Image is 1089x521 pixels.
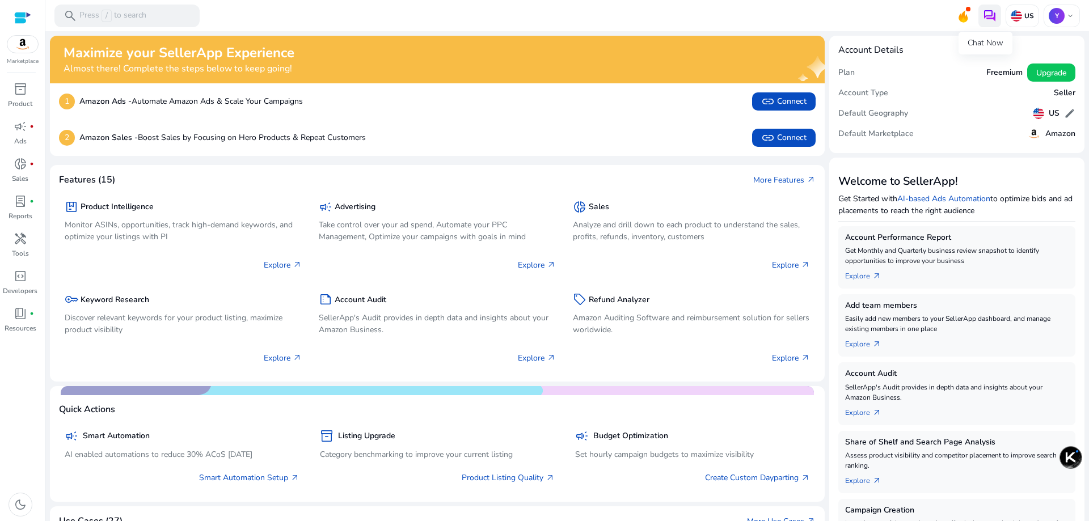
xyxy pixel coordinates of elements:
span: donut_small [573,200,586,214]
h5: Account Audit [845,369,1069,379]
span: arrow_outward [872,340,881,349]
span: lab_profile [14,194,27,208]
span: arrow_outward [546,473,555,482]
span: package [65,200,78,214]
a: Create Custom Dayparting [705,472,810,484]
span: arrow_outward [547,260,556,269]
p: Press to search [79,10,146,22]
img: amazon.svg [1027,127,1041,141]
p: Explore [264,259,302,271]
span: donut_small [14,157,27,171]
h5: Campaign Creation [845,506,1069,515]
h5: Advertising [335,202,375,212]
p: AI enabled automations to reduce 30% ACoS [DATE] [65,448,299,460]
img: us.svg [1011,10,1022,22]
a: Explorearrow_outward [845,471,890,486]
p: Take control over your ad spend, Automate your PPC Management, Optimize your campaigns with goals... [319,219,556,243]
a: AI-based Ads Automation [897,193,990,204]
p: Get Started with to optimize bids and ad placements to reach the right audience [838,193,1075,217]
h5: US [1049,109,1060,118]
p: Resources [5,323,36,333]
span: handyman [14,232,27,245]
p: Y [1049,8,1065,24]
span: Upgrade [1036,67,1066,79]
span: arrow_outward [807,175,816,184]
p: Amazon Auditing Software and reimbursement solution for sellers worldwide. [573,312,810,336]
img: us.svg [1033,108,1044,119]
p: Marketplace [7,57,39,66]
h5: Share of Shelf and Search Page Analysis [845,438,1069,447]
a: Explorearrow_outward [845,266,890,282]
button: Upgrade [1027,63,1075,82]
p: Explore [518,352,556,364]
h3: Welcome to SellerApp! [838,175,1075,188]
p: Get Monthly and Quarterly business review snapshot to identify opportunities to improve your busi... [845,245,1069,266]
p: Explore [772,352,810,364]
h5: Seller [1054,88,1075,98]
span: keyboard_arrow_down [1066,11,1075,20]
span: sell [573,293,586,306]
h5: Default Marketplace [838,129,914,139]
p: SellerApp's Audit provides in depth data and insights about your Amazon Business. [319,312,556,336]
b: Amazon Ads - [79,96,132,107]
p: Sales [12,173,28,184]
h5: Account Type [838,88,888,98]
span: key [65,293,78,306]
h5: Amazon [1045,129,1075,139]
h4: Quick Actions [59,404,115,415]
span: code_blocks [14,269,27,283]
button: linkConnect [752,129,816,147]
span: campaign [575,429,589,443]
span: fiber_manual_record [29,124,34,129]
h5: Freemium [986,68,1023,78]
span: Connect [761,95,807,108]
p: SellerApp's Audit provides in depth data and insights about your Amazon Business. [845,382,1069,403]
span: fiber_manual_record [29,311,34,316]
span: arrow_outward [872,272,881,281]
h5: Plan [838,68,855,78]
p: Developers [3,286,37,296]
span: link [761,131,775,145]
span: edit [1064,108,1075,119]
p: Explore [772,259,810,271]
p: Explore [264,352,302,364]
a: Smart Automation Setup [199,472,299,484]
span: Connect [761,131,807,145]
p: Explore [518,259,556,271]
span: arrow_outward [801,473,810,482]
span: campaign [65,429,78,443]
h5: Keyword Research [81,295,149,305]
span: search [64,9,77,23]
p: Category benchmarking to improve your current listing [320,448,555,460]
h5: Account Audit [335,295,386,305]
p: Monitor ASINs, opportunities, track high-demand keywords, and optimize your listings with PI [65,219,302,243]
p: Ads [14,136,27,146]
span: arrow_outward [547,353,556,362]
a: More Featuresarrow_outward [753,174,816,186]
p: US [1022,11,1034,20]
span: campaign [319,200,332,214]
p: Boost Sales by Focusing on Hero Products & Repeat Customers [79,132,366,143]
span: arrow_outward [801,260,810,269]
button: linkConnect [752,92,816,111]
a: Explorearrow_outward [845,334,890,350]
h4: Features (15) [59,175,115,185]
div: Chat Now [959,32,1012,54]
span: campaign [14,120,27,133]
span: fiber_manual_record [29,199,34,204]
img: amazon.svg [7,36,38,53]
h5: Product Intelligence [81,202,154,212]
h5: Listing Upgrade [338,431,395,441]
h4: Account Details [838,45,904,56]
p: 2 [59,130,75,146]
h5: Default Geography [838,109,908,118]
h5: Refund Analyzer [589,295,649,305]
span: summarize [319,293,332,306]
h5: Sales [589,202,609,212]
span: link [761,95,775,108]
p: Assess product visibility and competitor placement to improve search ranking. [845,450,1069,471]
span: arrow_outward [801,353,810,362]
p: Tools [12,248,29,259]
h5: Account Performance Report [845,233,1069,243]
span: arrow_outward [293,260,302,269]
